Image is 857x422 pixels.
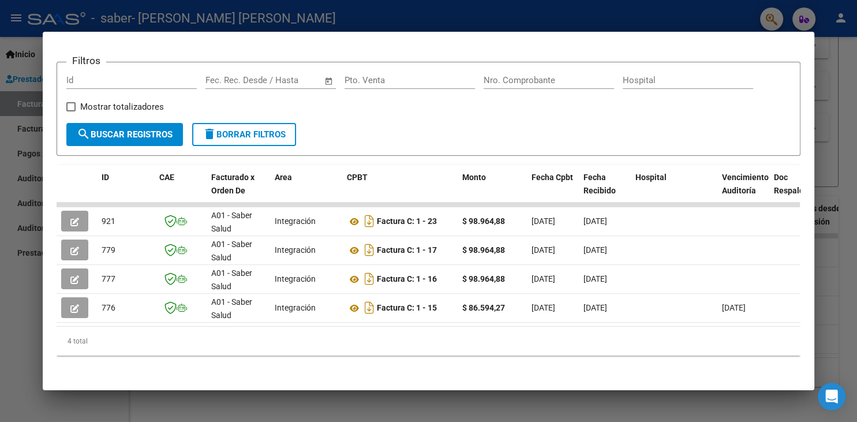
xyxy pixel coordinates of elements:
strong: Factura C: 1 - 16 [377,275,437,284]
span: [DATE] [583,216,607,226]
datatable-header-cell: Fecha Cpbt [527,165,579,216]
strong: $ 98.964,88 [462,245,505,255]
datatable-header-cell: Monto [458,165,527,216]
span: Integración [275,303,316,312]
span: Mostrar totalizadores [80,100,164,114]
datatable-header-cell: CAE [155,165,207,216]
i: Descargar documento [362,212,377,230]
strong: $ 98.964,88 [462,216,505,226]
datatable-header-cell: CPBT [342,165,458,216]
button: Borrar Filtros [192,123,296,146]
span: A01 - Saber Salud [211,268,252,291]
span: CPBT [347,173,368,182]
span: Vencimiento Auditoría [722,173,769,195]
datatable-header-cell: Vencimiento Auditoría [717,165,769,216]
span: [DATE] [583,303,607,312]
span: [DATE] [583,245,607,255]
span: Facturado x Orden De [211,173,255,195]
span: Borrar Filtros [203,129,286,140]
span: Hospital [635,173,667,182]
i: Descargar documento [362,270,377,288]
span: Integración [275,274,316,283]
span: [DATE] [532,245,555,255]
span: Fecha Recibido [583,173,616,195]
span: [DATE] [532,303,555,312]
span: A01 - Saber Salud [211,297,252,320]
span: [DATE] [583,274,607,283]
strong: Factura C: 1 - 23 [377,217,437,226]
span: Integración [275,245,316,255]
span: Area [275,173,292,182]
div: Open Intercom Messenger [818,383,845,410]
span: A01 - Saber Salud [211,240,252,262]
input: Fecha fin [263,75,319,85]
datatable-header-cell: Area [270,165,342,216]
strong: Factura C: 1 - 17 [377,246,437,255]
span: 779 [102,245,115,255]
span: 921 [102,216,115,226]
datatable-header-cell: Hospital [631,165,717,216]
mat-icon: search [77,127,91,141]
span: ID [102,173,109,182]
input: Fecha inicio [205,75,252,85]
div: 4 total [57,327,800,356]
datatable-header-cell: ID [97,165,155,216]
button: Buscar Registros [66,123,183,146]
datatable-header-cell: Doc Respaldatoria [769,165,839,216]
span: A01 - Saber Salud [211,211,252,233]
button: Open calendar [322,74,335,88]
span: Doc Respaldatoria [774,173,826,195]
span: Fecha Cpbt [532,173,573,182]
strong: $ 98.964,88 [462,274,505,283]
span: Buscar Registros [77,129,173,140]
mat-icon: delete [203,127,216,141]
span: 776 [102,303,115,312]
span: Integración [275,216,316,226]
datatable-header-cell: Facturado x Orden De [207,165,270,216]
span: [DATE] [722,303,746,312]
span: CAE [159,173,174,182]
h3: Filtros [66,53,106,68]
datatable-header-cell: Fecha Recibido [579,165,631,216]
i: Descargar documento [362,241,377,259]
span: [DATE] [532,274,555,283]
strong: Factura C: 1 - 15 [377,304,437,313]
span: [DATE] [532,216,555,226]
span: 777 [102,274,115,283]
strong: $ 86.594,27 [462,303,505,312]
i: Descargar documento [362,298,377,317]
span: Monto [462,173,486,182]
